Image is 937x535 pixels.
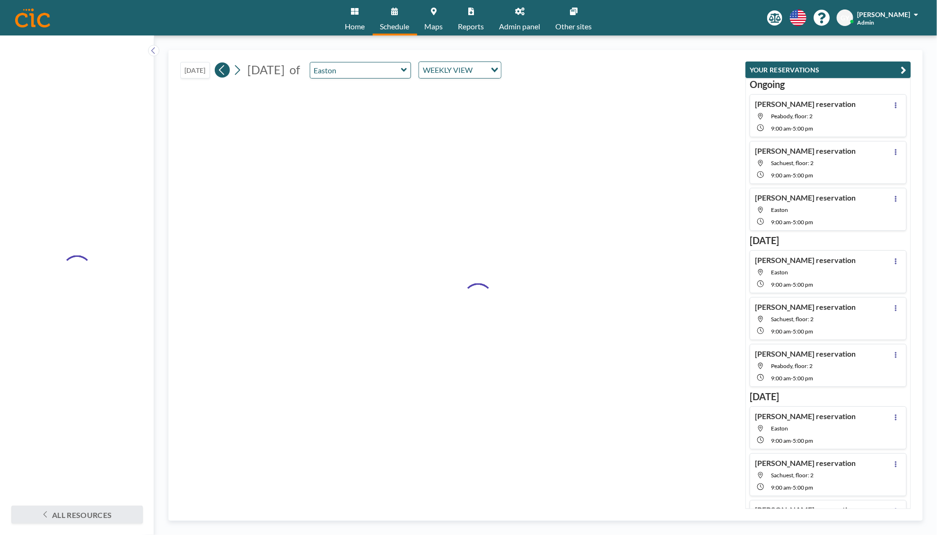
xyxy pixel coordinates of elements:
span: 5:00 PM [793,328,813,335]
span: 9:00 AM [771,375,791,382]
span: - [791,375,793,382]
h4: [PERSON_NAME] reservation [755,302,856,312]
span: - [791,125,793,132]
span: 5:00 PM [793,375,813,382]
span: 9:00 AM [771,219,791,226]
span: 9:00 AM [771,172,791,179]
span: 5:00 PM [793,125,813,132]
span: Sachuest, floor: 2 [771,472,814,479]
span: Sachuest, floor: 2 [771,159,814,167]
h4: [PERSON_NAME] reservation [755,193,856,202]
h4: [PERSON_NAME] reservation [755,505,856,515]
span: 5:00 PM [793,219,813,226]
span: - [791,219,793,226]
span: Easton [771,206,788,213]
button: [DATE] [180,62,210,79]
span: 9:00 AM [771,437,791,444]
span: 5:00 PM [793,437,813,444]
span: WEEKLY VIEW [421,64,474,76]
button: All resources [11,506,143,524]
span: - [791,484,793,491]
span: 5:00 PM [793,484,813,491]
h4: [PERSON_NAME] reservation [755,255,856,265]
h4: [PERSON_NAME] reservation [755,146,856,156]
span: - [791,328,793,335]
span: Peabody, floor: 2 [771,362,813,369]
span: 5:00 PM [793,281,813,288]
button: YOUR RESERVATIONS [745,61,911,78]
span: of [289,62,300,77]
span: Schedule [380,23,410,30]
span: Easton [771,425,788,432]
span: Sachuest, floor: 2 [771,316,814,323]
img: organization-logo [15,9,50,27]
span: - [791,437,793,444]
h4: [PERSON_NAME] reservation [755,99,856,109]
span: Peabody, floor: 2 [771,113,813,120]
h3: [DATE] [750,391,907,403]
span: 9:00 AM [771,328,791,335]
input: Easton [310,62,401,78]
span: - [791,172,793,179]
span: Home [345,23,365,30]
div: Search for option [419,62,501,78]
span: GY [841,14,849,22]
h3: Ongoing [750,79,907,90]
span: Easton [771,269,788,276]
span: Admin panel [499,23,541,30]
h3: [DATE] [750,235,907,246]
span: 5:00 PM [793,172,813,179]
h4: [PERSON_NAME] reservation [755,349,856,359]
span: [PERSON_NAME] [857,10,910,18]
span: Admin [857,19,874,26]
span: Maps [425,23,443,30]
span: 9:00 AM [771,484,791,491]
h4: [PERSON_NAME] reservation [755,412,856,421]
h4: [PERSON_NAME] reservation [755,458,856,468]
span: 9:00 AM [771,281,791,288]
span: [DATE] [247,62,285,77]
input: Search for option [475,64,485,76]
span: 9:00 AM [771,125,791,132]
span: Other sites [556,23,592,30]
span: Reports [458,23,484,30]
span: - [791,281,793,288]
